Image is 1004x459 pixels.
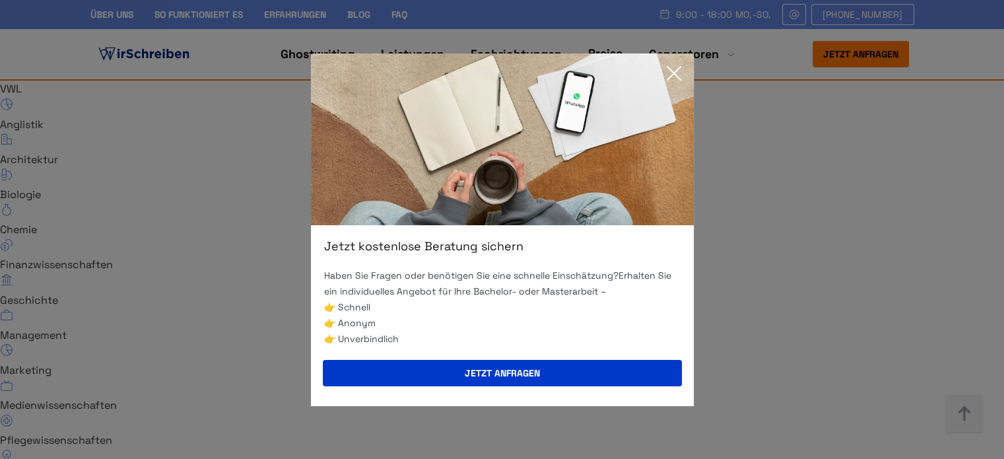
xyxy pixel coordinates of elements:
li: 👉 Schnell [324,299,681,315]
li: 👉 Anonym [324,315,681,331]
button: Jetzt anfragen [323,360,682,386]
li: 👉 Unverbindlich [324,331,681,347]
img: exit [311,53,694,225]
p: Haben Sie Fragen oder benötigen Sie eine schnelle Einschätzung? Erhalten Sie ein individuelles An... [324,267,681,299]
div: Jetzt kostenlose Beratung sichern [311,238,694,254]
